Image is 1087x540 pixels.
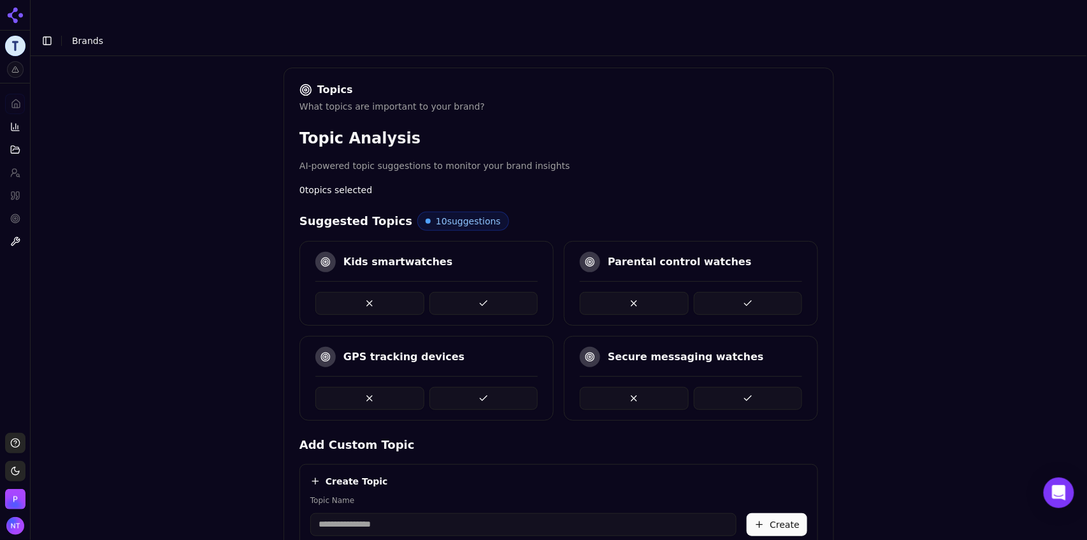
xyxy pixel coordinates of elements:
h4: Create Topic [326,475,388,488]
div: Topics [299,84,818,96]
h4: Suggested Topics [299,212,412,230]
div: What topics are important to your brand? [299,100,818,113]
div: Secure messaging watches [608,349,764,365]
div: GPS tracking devices [343,349,464,365]
h3: Topic Analysis [299,128,818,149]
p: AI-powered topic suggestions to monitor your brand insights [299,159,818,173]
span: 0 topics selected [299,184,372,196]
img: Nate Tower [6,517,24,535]
button: Open organization switcher [5,489,25,509]
div: Parental control watches [608,254,752,270]
img: Perrill [5,489,25,509]
span: Brands [72,36,103,46]
h4: Add Custom Topic [299,436,818,454]
nav: breadcrumb [72,34,103,47]
button: Current brand: TickTalk [5,36,25,56]
label: Topic Name [310,495,737,506]
div: Kids smartwatches [343,254,452,270]
button: Create [747,513,807,536]
div: Open Intercom Messenger [1044,478,1074,508]
span: 10 suggestions [436,215,501,228]
img: TickTalk [5,36,25,56]
button: Open user button [6,517,24,535]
